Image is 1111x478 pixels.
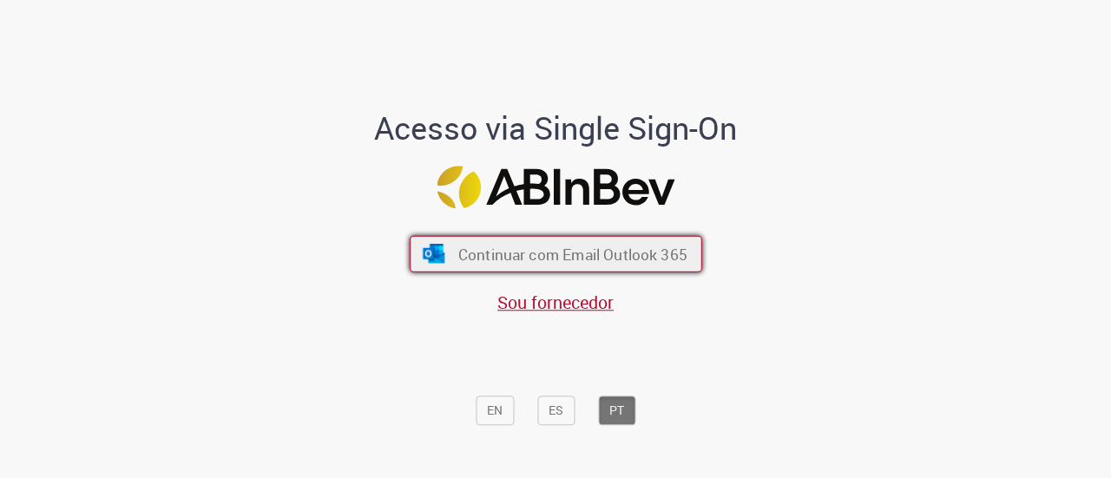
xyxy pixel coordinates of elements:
button: EN [476,396,514,425]
h1: Acesso via Single Sign-On [315,111,797,146]
button: PT [598,396,635,425]
span: Continuar com Email Outlook 365 [457,244,687,264]
img: Logo ABInBev [437,166,674,208]
a: Sou fornecedor [497,291,614,314]
button: ícone Azure/Microsoft 360 Continuar com Email Outlook 365 [410,236,702,272]
button: ES [537,396,575,425]
img: ícone Azure/Microsoft 360 [421,245,446,264]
